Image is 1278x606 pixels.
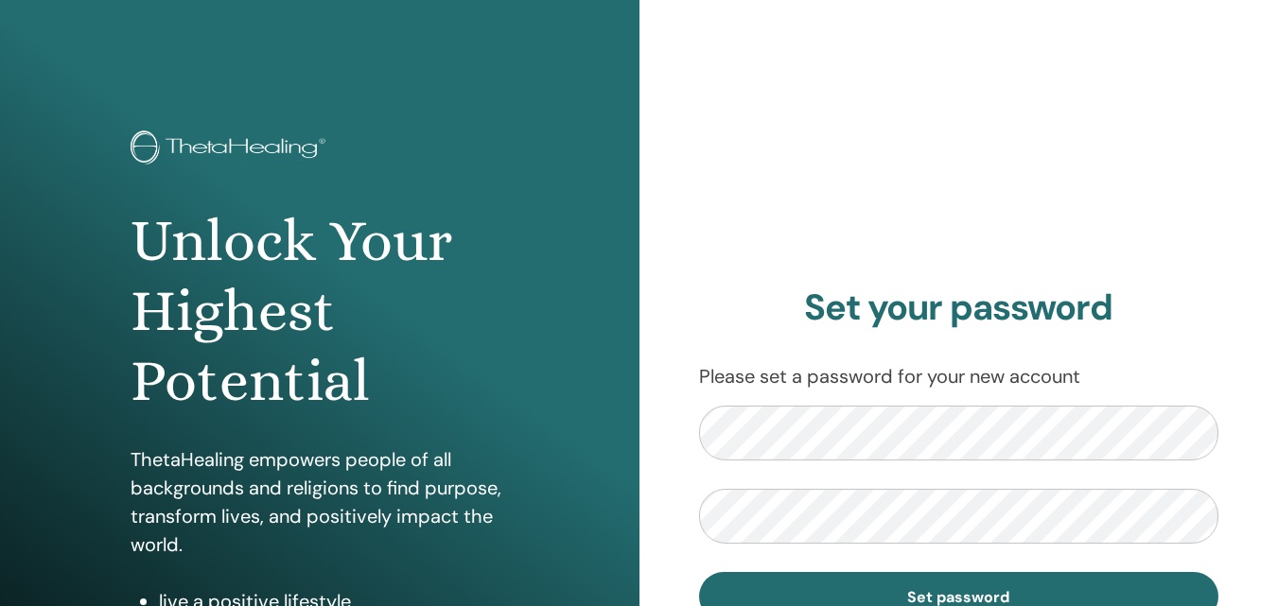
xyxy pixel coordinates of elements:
[131,445,509,559] p: ThetaHealing empowers people of all backgrounds and religions to find purpose, transform lives, a...
[131,206,509,417] h1: Unlock Your Highest Potential
[699,286,1219,330] h2: Set your password
[699,362,1219,390] p: Please set a password for your new account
